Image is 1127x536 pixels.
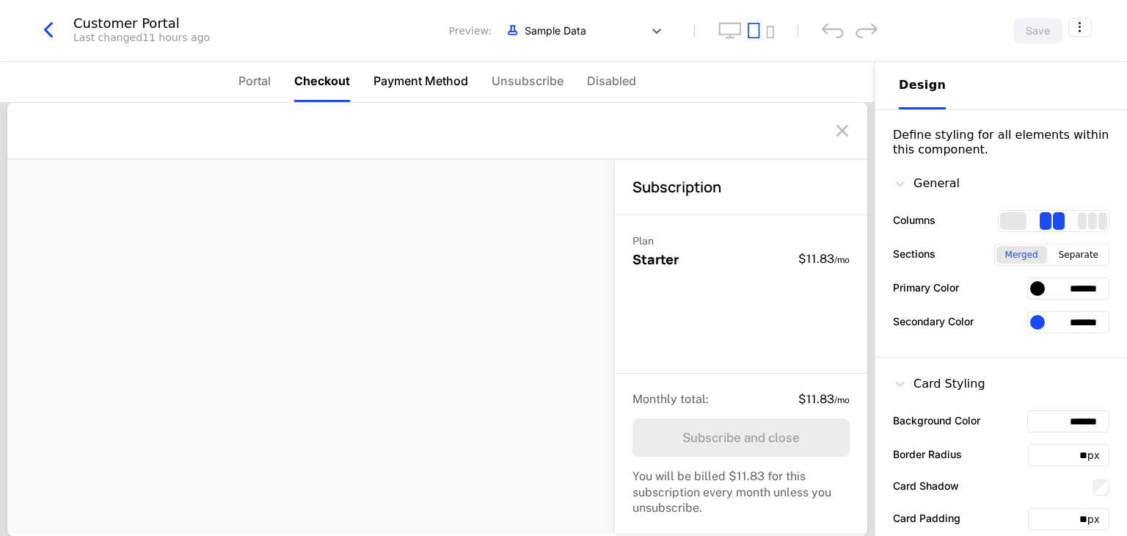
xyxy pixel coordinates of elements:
[238,72,271,90] span: Portal
[1050,246,1107,264] div: Separate
[492,72,563,90] span: Unsubscribe
[1040,212,1065,230] div: 2 columns
[899,76,946,94] div: Design
[856,23,878,38] div: redo
[893,446,962,462] label: Border Radius
[893,175,960,192] div: General
[893,280,959,295] label: Primary Color
[1078,212,1107,230] div: 3 columns
[632,250,679,268] span: Starter
[748,22,760,39] button: tablet
[1087,512,1109,526] div: px
[1087,448,1109,463] div: px
[1013,18,1062,44] button: Save
[893,375,985,393] div: Card Styling
[822,23,844,38] div: undo
[73,30,210,45] div: Last changed 11 hours ago
[632,392,709,406] span: Monthly total :
[373,72,468,90] span: Payment Method
[587,72,636,90] span: Disabled
[893,413,980,428] label: Background Color
[632,419,850,457] button: Subscribe and close
[449,23,492,38] span: Preview:
[893,510,960,526] label: Card Padding
[766,26,774,39] button: mobile
[632,177,721,197] h3: Subscription
[893,478,959,493] label: Card Shadow
[893,128,1109,157] div: Define styling for all elements within this component.
[294,72,350,90] span: Checkout
[893,212,935,228] label: Columns
[1000,212,1026,230] div: 1 columns
[718,22,742,39] button: desktop
[73,17,210,30] div: Customer Portal
[1068,18,1092,37] button: Select action
[893,314,974,329] label: Secondary Color
[632,235,654,247] span: Plan
[996,246,1047,264] div: Merged
[899,62,1104,109] div: Choose Sub Page
[893,246,935,261] label: Sections
[632,469,831,515] span: You will be billed $11.83 for this subscription every month unless you unsubscribe.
